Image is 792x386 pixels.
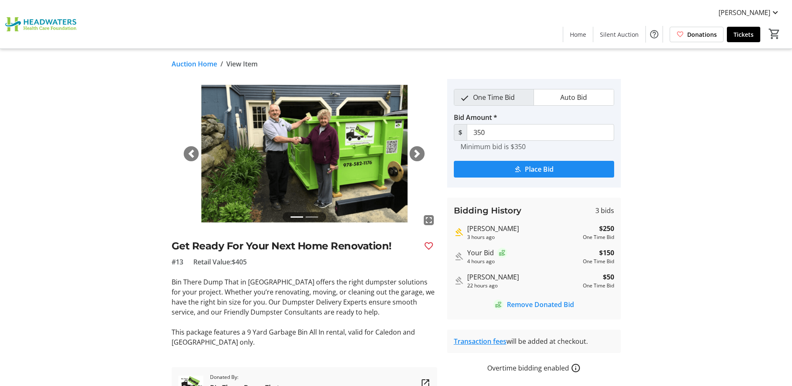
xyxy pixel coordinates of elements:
span: / [220,59,223,69]
span: $ [454,124,467,141]
span: Remove Donated Bid [493,300,574,310]
mat-icon: Outbid [454,276,464,286]
tr-hint: Minimum bid is $350 [461,142,526,151]
span: Home [570,30,586,39]
span: Silent Auction [600,30,639,39]
a: Transaction fees [454,337,506,346]
a: Silent Auction [593,27,645,42]
button: Place Bid [454,161,614,178]
div: Your Bid [467,248,579,258]
mat-icon: Outbid [454,251,464,262]
a: How overtime bidding works for silent auctions [571,363,581,373]
label: Bid Amount * [454,112,497,122]
span: View Item [226,59,258,69]
a: Tickets [727,27,760,42]
a: Home [563,27,593,42]
strong: $50 [603,272,614,282]
h2: Get Ready For Your Next Home Renovation! [172,239,417,254]
span: [PERSON_NAME] [719,8,770,18]
button: Help [646,26,663,43]
button: [PERSON_NAME] [712,6,787,19]
div: 3 hours ago [467,234,579,241]
div: 22 hours ago [467,282,579,289]
span: Auto Bid [555,89,592,105]
p: Bin There Dump That in [GEOGRAPHIC_DATA] offers the right dumpster solutions for your project. Wh... [172,277,437,317]
img: Headwaters Health Care Foundation's Logo [5,3,79,45]
div: One Time Bid [583,234,614,241]
span: Place Bid [525,164,554,174]
p: This package features a 9 Yard Garbage Bin All In rental, valid for Caledon and [GEOGRAPHIC_DATA]... [172,327,437,347]
span: Retail Value: $405 [193,257,247,267]
div: will be added at checkout. [454,336,614,346]
span: 3 bids [595,206,614,216]
mat-icon: fullscreen [424,215,434,225]
div: [PERSON_NAME] [467,272,579,282]
button: Cart [767,26,782,41]
a: Auction Home [172,59,217,69]
span: #13 [172,257,183,267]
div: [PERSON_NAME] [467,223,579,234]
span: Tickets [734,30,754,39]
h3: Bidding History [454,204,521,217]
strong: $150 [599,248,614,258]
span: Donated By: [210,373,279,381]
div: 4 hours ago [467,258,579,265]
div: One Time Bid [583,258,614,265]
div: One Time Bid [583,282,614,289]
tr-shared-donate-bid-icon-ui: You are donating your bid if you do not win [497,248,507,258]
button: Remove Donated Bid [454,296,614,313]
a: Donations [670,27,724,42]
span: Donations [687,30,717,39]
strong: $250 [599,223,614,234]
button: Favourite [420,238,437,254]
div: Overtime bidding enabled [447,363,621,373]
mat-icon: Highest bid [454,227,464,237]
span: One Time Bid [468,89,520,105]
img: Image [172,79,437,229]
